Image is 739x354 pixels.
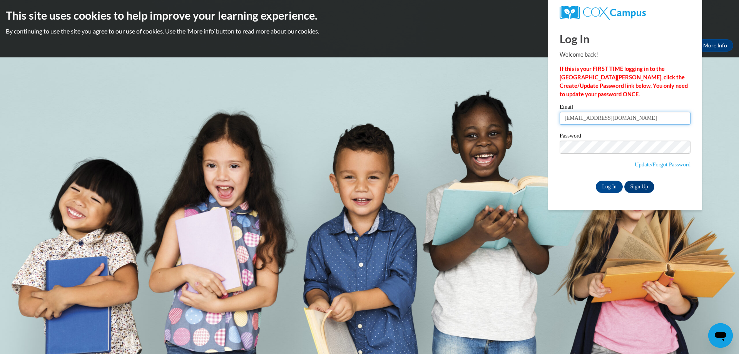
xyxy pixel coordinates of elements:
a: COX Campus [560,6,691,20]
strong: If this is your FIRST TIME logging in to the [GEOGRAPHIC_DATA][PERSON_NAME], click the Create/Upd... [560,65,688,97]
h2: This site uses cookies to help improve your learning experience. [6,8,733,23]
a: Sign Up [624,181,654,193]
a: More Info [697,39,733,52]
a: Update/Forgot Password [635,161,691,168]
img: COX Campus [560,6,646,20]
p: By continuing to use the site you agree to our use of cookies. Use the ‘More info’ button to read... [6,27,733,35]
h1: Log In [560,31,691,47]
iframe: Button to launch messaging window [708,323,733,348]
label: Password [560,133,691,141]
input: Log In [596,181,623,193]
p: Welcome back! [560,50,691,59]
label: Email [560,104,691,112]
